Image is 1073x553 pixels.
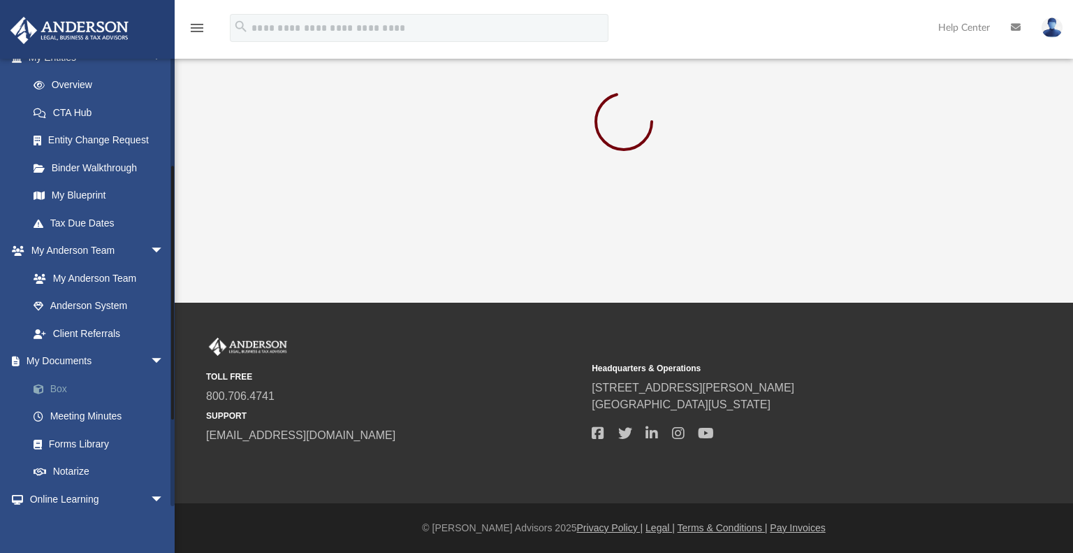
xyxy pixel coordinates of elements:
a: Binder Walkthrough [20,154,185,182]
i: menu [189,20,205,36]
img: User Pic [1042,17,1063,38]
i: search [233,19,249,34]
small: SUPPORT [206,410,582,422]
a: menu [189,27,205,36]
span: arrow_drop_down [150,485,178,514]
a: Online Learningarrow_drop_down [10,485,178,513]
a: Terms & Conditions | [678,522,768,533]
div: © [PERSON_NAME] Advisors 2025 [175,521,1073,536]
a: [GEOGRAPHIC_DATA][US_STATE] [592,398,771,410]
a: Notarize [20,458,185,486]
a: My Anderson Teamarrow_drop_down [10,237,178,265]
img: Anderson Advisors Platinum Portal [206,338,290,356]
a: Meeting Minutes [20,403,185,431]
a: [STREET_ADDRESS][PERSON_NAME] [592,382,794,394]
a: My Anderson Team [20,264,171,292]
a: Privacy Policy | [577,522,643,533]
small: TOLL FREE [206,371,582,383]
a: Overview [20,71,185,99]
a: Forms Library [20,430,178,458]
span: arrow_drop_down [150,347,178,376]
a: Entity Change Request [20,127,185,155]
a: Box [20,375,185,403]
span: arrow_drop_down [150,237,178,266]
a: [EMAIL_ADDRESS][DOMAIN_NAME] [206,429,395,441]
a: CTA Hub [20,99,185,127]
a: Pay Invoices [770,522,825,533]
a: Client Referrals [20,319,178,347]
img: Anderson Advisors Platinum Portal [6,17,133,44]
a: My Blueprint [20,182,178,210]
a: Tax Due Dates [20,209,185,237]
a: 800.706.4741 [206,390,275,402]
a: My Documentsarrow_drop_down [10,347,185,375]
a: Anderson System [20,292,178,320]
a: Legal | [645,522,675,533]
small: Headquarters & Operations [592,362,968,375]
